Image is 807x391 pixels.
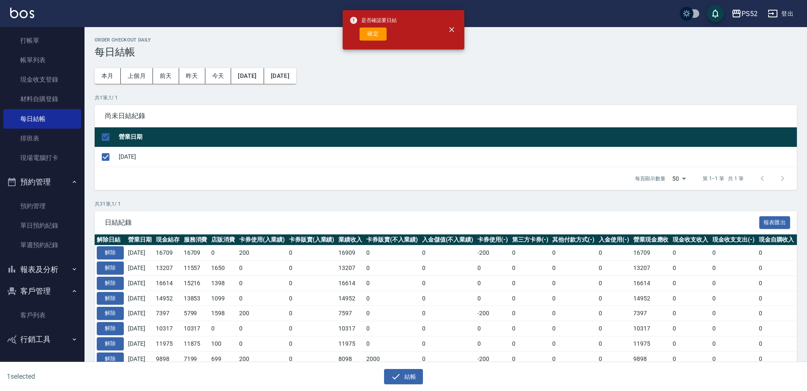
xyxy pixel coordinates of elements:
[475,245,510,261] td: -200
[97,352,124,366] button: 解除
[209,351,237,366] td: 699
[631,275,671,291] td: 16614
[182,351,210,366] td: 7199
[364,306,420,321] td: 0
[349,16,397,25] span: 是否確認要日結
[10,8,34,18] img: Logo
[209,234,237,245] th: 店販消費
[364,261,420,276] td: 0
[154,306,182,321] td: 7397
[710,234,757,245] th: 現金收支支出(-)
[3,70,81,89] a: 現金收支登錄
[97,262,124,275] button: 解除
[154,351,182,366] td: 9898
[264,68,296,84] button: [DATE]
[364,291,420,306] td: 0
[336,234,364,245] th: 業績收入
[631,306,671,321] td: 7397
[475,351,510,366] td: -200
[97,292,124,305] button: 解除
[237,275,287,291] td: 0
[671,291,710,306] td: 0
[597,261,631,276] td: 0
[3,196,81,216] a: 預約管理
[707,5,724,22] button: save
[757,261,796,276] td: 0
[510,291,551,306] td: 0
[597,245,631,261] td: 0
[510,351,551,366] td: 0
[384,369,423,385] button: 結帳
[364,336,420,351] td: 0
[231,68,264,84] button: [DATE]
[597,336,631,351] td: 0
[97,277,124,290] button: 解除
[475,306,510,321] td: -200
[126,261,154,276] td: [DATE]
[550,336,597,351] td: 0
[364,234,420,245] th: 卡券販賣(不入業績)
[671,306,710,321] td: 0
[364,351,420,366] td: 2000
[475,234,510,245] th: 卡券使用(-)
[287,275,337,291] td: 0
[153,68,179,84] button: 前天
[182,234,210,245] th: 服務消費
[3,31,81,50] a: 打帳單
[710,351,757,366] td: 0
[95,37,797,43] h2: Order checkout daily
[510,321,551,336] td: 0
[3,259,81,281] button: 報表及分析
[154,245,182,261] td: 16709
[475,275,510,291] td: 0
[154,275,182,291] td: 16614
[757,351,796,366] td: 0
[117,147,797,167] td: [DATE]
[237,351,287,366] td: 200
[287,261,337,276] td: 0
[154,234,182,245] th: 現金結存
[205,68,232,84] button: 今天
[121,68,153,84] button: 上個月
[287,321,337,336] td: 0
[510,245,551,261] td: 0
[154,291,182,306] td: 14952
[671,351,710,366] td: 0
[671,245,710,261] td: 0
[336,321,364,336] td: 10317
[117,127,797,147] th: 營業日期
[209,245,237,261] td: 0
[287,351,337,366] td: 0
[336,275,364,291] td: 16614
[510,261,551,276] td: 0
[3,148,81,168] a: 現場電腦打卡
[336,261,364,276] td: 13207
[126,291,154,306] td: [DATE]
[3,235,81,255] a: 單週預約紀錄
[550,275,597,291] td: 0
[182,306,210,321] td: 5799
[126,234,154,245] th: 營業日期
[126,351,154,366] td: [DATE]
[154,261,182,276] td: 13207
[742,8,758,19] div: PS52
[420,234,476,245] th: 入金儲值(不入業績)
[237,245,287,261] td: 200
[710,261,757,276] td: 0
[126,245,154,261] td: [DATE]
[510,234,551,245] th: 第三方卡券(-)
[209,275,237,291] td: 1398
[420,261,476,276] td: 0
[757,291,796,306] td: 0
[95,68,121,84] button: 本月
[759,216,791,229] button: 報表匯出
[209,336,237,351] td: 100
[95,46,797,58] h3: 每日結帳
[3,306,81,325] a: 客戶列表
[510,275,551,291] td: 0
[105,112,787,120] span: 尚未日結紀錄
[475,336,510,351] td: 0
[631,234,671,245] th: 營業現金應收
[95,234,126,245] th: 解除日結
[364,245,420,261] td: 0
